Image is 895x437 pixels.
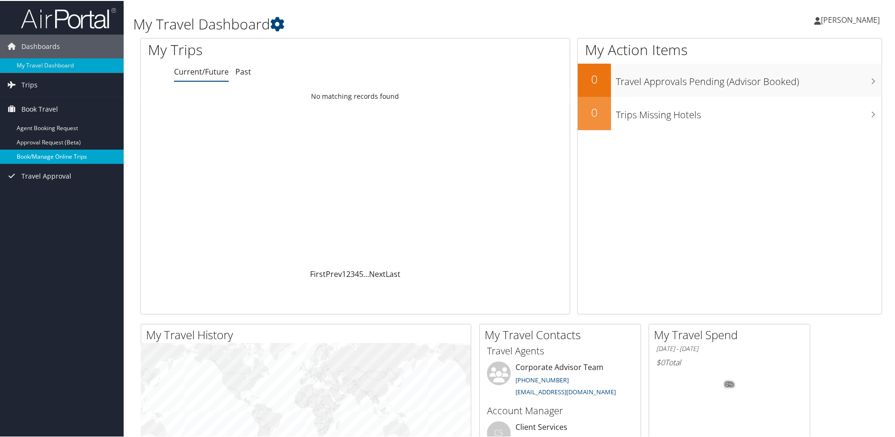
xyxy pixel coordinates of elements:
h2: My Travel Spend [654,326,810,342]
span: Dashboards [21,34,60,57]
a: 0Trips Missing Hotels [578,96,882,129]
td: No matching records found [141,87,570,104]
span: Travel Approval [21,163,71,187]
a: 0Travel Approvals Pending (Advisor Booked) [578,63,882,96]
a: Last [386,268,400,278]
h6: [DATE] - [DATE] [656,343,803,352]
span: Trips [21,72,38,96]
span: Book Travel [21,96,58,120]
a: Next [369,268,386,278]
tspan: 0% [726,381,733,387]
span: [PERSON_NAME] [821,14,880,24]
li: Corporate Advisor Team [482,361,638,399]
a: 3 [350,268,355,278]
a: 4 [355,268,359,278]
h3: Account Manager [487,403,633,417]
a: 5 [359,268,363,278]
a: 1 [342,268,346,278]
h2: 0 [578,104,611,120]
a: Current/Future [174,66,229,76]
h2: My Travel History [146,326,471,342]
h3: Travel Approvals Pending (Advisor Booked) [616,69,882,87]
h6: Total [656,356,803,367]
a: [EMAIL_ADDRESS][DOMAIN_NAME] [516,387,616,395]
a: Past [235,66,251,76]
a: Prev [326,268,342,278]
span: $0 [656,356,665,367]
a: [PHONE_NUMBER] [516,375,569,383]
h2: My Travel Contacts [485,326,641,342]
img: airportal-logo.png [21,6,116,28]
a: 2 [346,268,350,278]
h1: My Trips [148,39,384,59]
h1: My Action Items [578,39,882,59]
h3: Trips Missing Hotels [616,103,882,121]
h3: Travel Agents [487,343,633,357]
h1: My Travel Dashboard [133,13,637,33]
a: [PERSON_NAME] [814,5,889,33]
a: First [310,268,326,278]
span: … [363,268,369,278]
h2: 0 [578,70,611,86]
